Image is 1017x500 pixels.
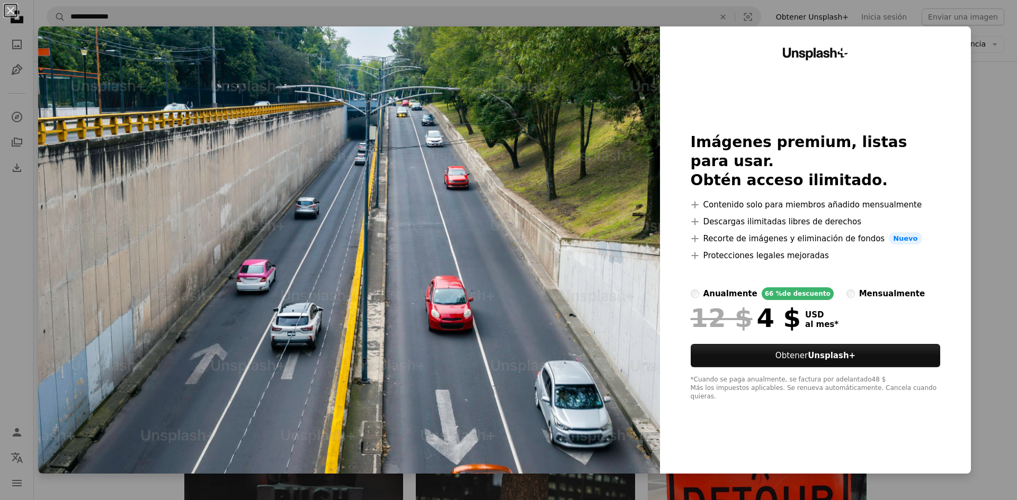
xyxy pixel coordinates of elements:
li: Recorte de imágenes y eliminación de fondos [691,232,941,245]
li: Protecciones legales mejoradas [691,249,941,262]
div: *Cuando se paga anualmente, se factura por adelantado 48 $ Más los impuestos aplicables. Se renue... [691,376,941,401]
button: ObtenerUnsplash+ [691,344,941,367]
div: 66 % de descuento [762,287,834,300]
div: anualmente [703,287,757,300]
li: Descargas ilimitadas libres de derechos [691,215,941,228]
li: Contenido solo para miembros añadido mensualmente [691,198,941,211]
div: 4 $ [691,304,801,332]
span: USD [805,310,838,320]
input: mensualmente [846,289,855,298]
div: mensualmente [859,287,925,300]
strong: Unsplash+ [808,351,855,360]
span: 12 $ [691,304,753,332]
input: anualmente66 %de descuento [691,289,699,298]
span: al mes * [805,320,838,329]
span: Nuevo [889,232,922,245]
h2: Imágenes premium, listas para usar. Obtén acceso ilimitado. [691,133,941,190]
